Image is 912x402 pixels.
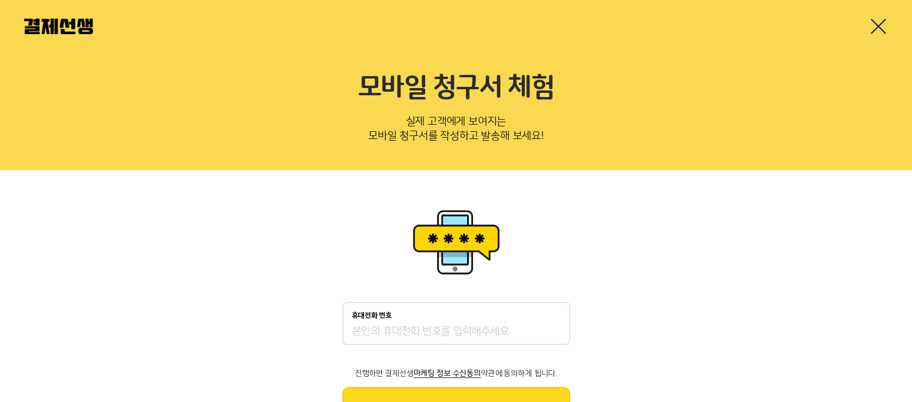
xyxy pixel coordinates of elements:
[352,312,392,320] p: 휴대전화 번호
[414,369,481,377] span: 마케팅 정보 수신동의
[352,325,561,339] input: 휴대전화 번호
[24,19,93,34] img: 결제선생
[342,369,570,377] p: 진행하면 결제선생 약관에 동의하게 됩니다.
[24,72,888,104] h2: 모바일 청구서 체험
[408,206,504,278] img: 휴대폰인증 이미지
[24,111,888,151] p: 실제 고객에게 보여지는 모바일 청구서를 작성하고 발송해 보세요!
